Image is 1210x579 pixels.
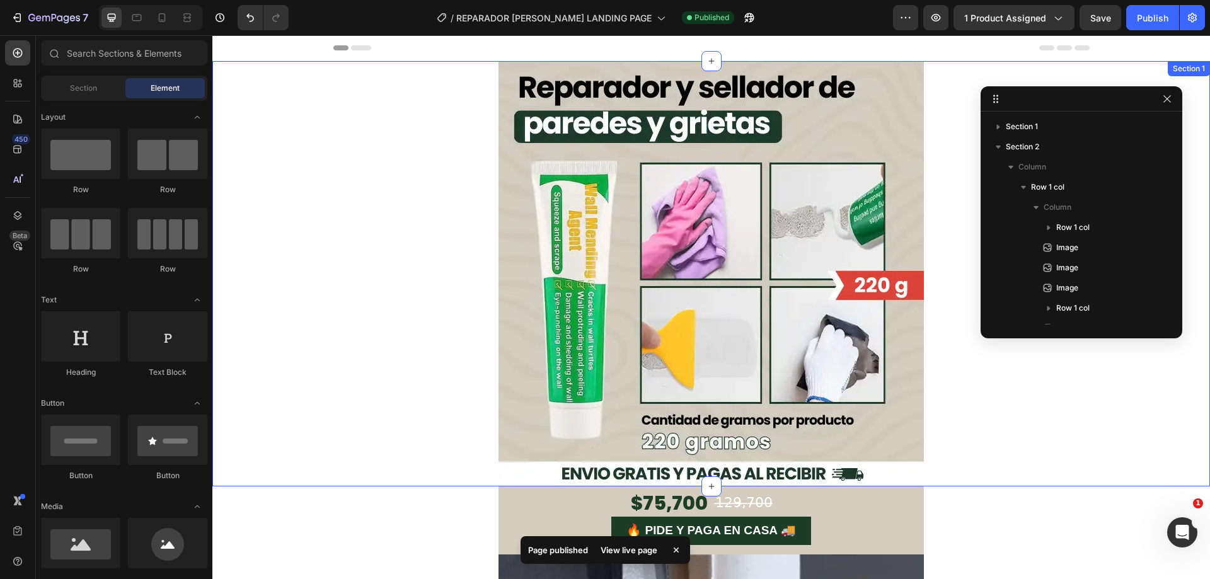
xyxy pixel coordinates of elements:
[1193,498,1203,508] span: 1
[1080,5,1121,30] button: Save
[1006,120,1038,133] span: Section 1
[70,83,97,94] span: Section
[41,367,120,378] div: Heading
[1006,140,1039,153] span: Section 2
[414,486,583,505] p: 🔥 PIDE Y PAGA EN CASA 🚚
[187,496,207,517] span: Toggle open
[502,457,712,478] h2: ̶1̶2̶9̶,̶7̶0̶0̶
[187,107,207,127] span: Toggle open
[964,11,1046,25] span: 1 product assigned
[528,544,588,556] p: Page published
[593,541,665,559] div: View live page
[1056,261,1078,274] span: Image
[41,184,120,195] div: Row
[128,367,207,378] div: Text Block
[1056,282,1078,294] span: Image
[694,12,729,23] span: Published
[41,398,64,409] span: Button
[41,112,66,123] span: Layout
[128,263,207,275] div: Row
[399,481,598,510] button: <p>🔥 PIDE Y PAGA EN CASA 🚚</p>
[41,263,120,275] div: Row
[187,393,207,413] span: Toggle open
[1056,302,1090,314] span: Row 1 col
[1056,221,1090,234] span: Row 1 col
[1056,322,1078,335] span: Image
[151,83,180,94] span: Element
[41,294,57,306] span: Text
[41,470,120,481] div: Button
[1031,181,1064,193] span: Row 1 col
[9,231,30,241] div: Beta
[41,501,63,512] span: Media
[12,134,30,144] div: 450
[456,11,652,25] span: REPARADOR [PERSON_NAME] LANDING PAGE
[212,35,1210,579] iframe: Design area
[83,10,88,25] p: 7
[41,40,207,66] input: Search Sections & Elements
[1137,11,1168,25] div: Publish
[286,454,497,481] h2: $75,700
[187,290,207,310] span: Toggle open
[5,5,94,30] button: 7
[451,11,454,25] span: /
[954,5,1075,30] button: 1 product assigned
[128,184,207,195] div: Row
[238,5,289,30] div: Undo/Redo
[128,470,207,481] div: Button
[1090,13,1111,23] span: Save
[1018,161,1046,173] span: Column
[1126,5,1179,30] button: Publish
[1056,241,1078,254] span: Image
[1044,201,1071,214] span: Column
[1167,517,1197,547] iframe: Intercom live chat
